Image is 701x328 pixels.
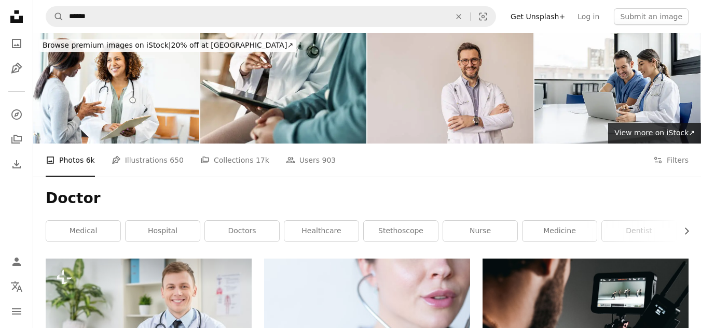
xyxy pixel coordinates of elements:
button: scroll list to the right [677,221,689,241]
span: 20% off at [GEOGRAPHIC_DATA] ↗ [43,41,293,49]
span: 650 [170,154,184,166]
a: Download History [6,154,27,175]
a: stethoscope [364,221,438,241]
button: Clear [447,7,470,26]
img: Doctor and Patient Discussing Healthcare in Clinic [33,33,199,144]
button: Submit an image [614,8,689,25]
a: dentist [602,221,676,241]
span: Browse premium images on iStock | [43,41,171,49]
a: Illustrations 650 [112,144,184,177]
a: medicine [523,221,597,241]
a: Browse premium images on iStock|20% off at [GEOGRAPHIC_DATA]↗ [33,33,303,58]
a: Get Unsplash+ [504,8,571,25]
a: Photos [6,33,27,54]
a: nurse [443,221,517,241]
h1: Doctor [46,189,689,208]
a: Collections 17k [200,144,269,177]
img: Tablet, hands and patient with doctor in hospital for consultation with cold, flu and sickness. D... [200,33,366,144]
span: 17k [256,154,269,166]
a: healthcare [284,221,359,241]
button: Menu [6,301,27,322]
a: doctors [205,221,279,241]
span: 903 [322,154,336,166]
form: Find visuals sitewide [46,6,496,27]
button: Search Unsplash [46,7,64,26]
a: Log in [571,8,606,25]
img: Team of doctors working on a laptop in the meeting room at the hospital [534,33,700,144]
button: Language [6,276,27,297]
a: Collections [6,129,27,150]
img: Portrait of smiling doctor with folded arms and stethoscope [367,33,533,144]
a: Explore [6,104,27,125]
a: Log in / Sign up [6,251,27,272]
a: medical [46,221,120,241]
button: Visual search [471,7,496,26]
a: View more on iStock↗ [608,123,701,144]
span: View more on iStock ↗ [614,129,695,137]
a: Illustrations [6,58,27,79]
a: hospital [126,221,200,241]
a: Users 903 [286,144,336,177]
button: Filters [653,144,689,177]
